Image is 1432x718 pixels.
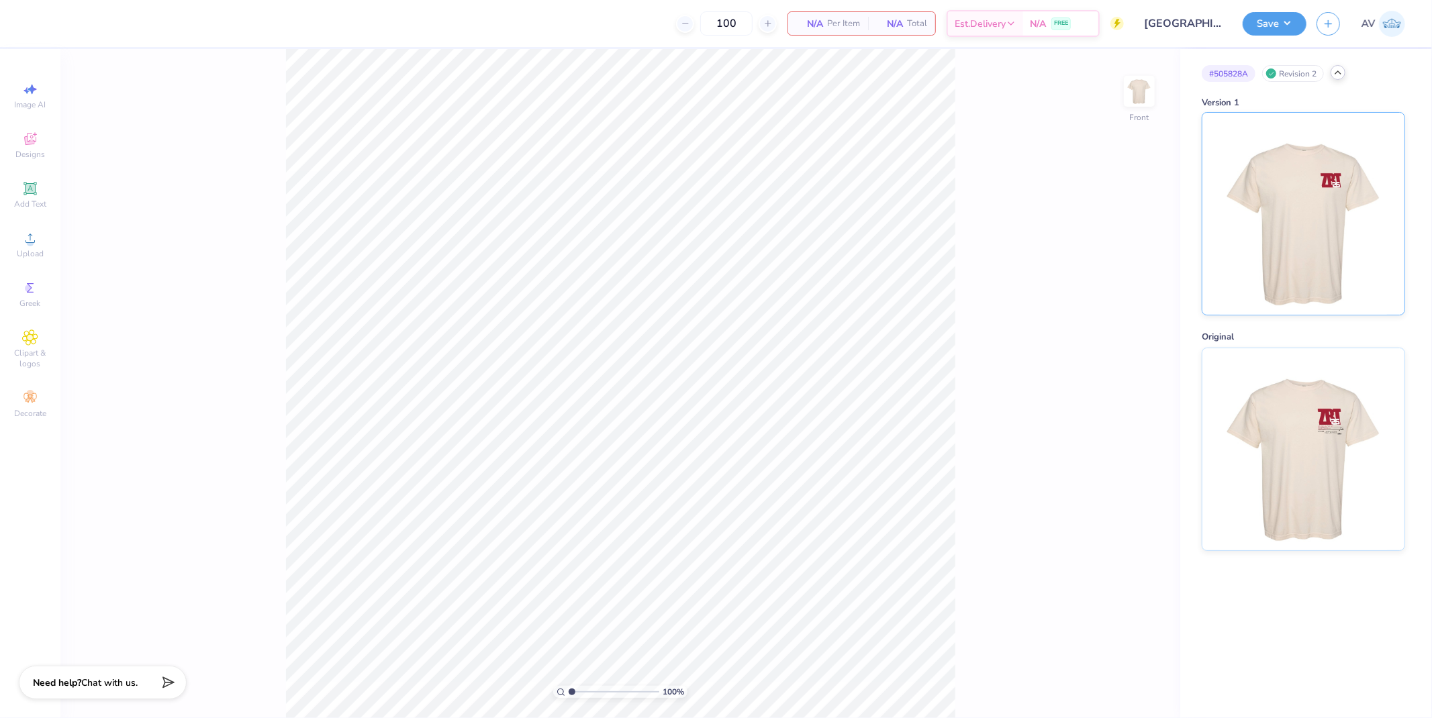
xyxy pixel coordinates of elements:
[1362,16,1376,32] span: AV
[1362,11,1405,37] a: AV
[20,298,41,309] span: Greek
[1134,10,1233,37] input: Untitled Design
[907,17,927,31] span: Total
[1054,19,1068,28] span: FREE
[1379,11,1405,37] img: Aargy Velasco
[1220,348,1386,550] img: Original
[876,17,903,31] span: N/A
[1243,12,1306,36] button: Save
[827,17,860,31] span: Per Item
[1130,111,1149,123] div: Front
[1126,78,1153,105] img: Front
[7,348,54,369] span: Clipart & logos
[955,17,1006,31] span: Est. Delivery
[1030,17,1046,31] span: N/A
[700,11,753,36] input: – –
[1202,97,1405,110] div: Version 1
[14,408,46,419] span: Decorate
[1262,65,1324,82] div: Revision 2
[796,17,823,31] span: N/A
[14,199,46,209] span: Add Text
[1202,65,1255,82] div: # 505828A
[17,248,44,259] span: Upload
[1202,331,1405,344] div: Original
[15,99,46,110] span: Image AI
[33,676,81,689] strong: Need help?
[663,686,684,698] span: 100 %
[81,676,138,689] span: Chat with us.
[1220,113,1386,315] img: Version 1
[15,149,45,160] span: Designs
